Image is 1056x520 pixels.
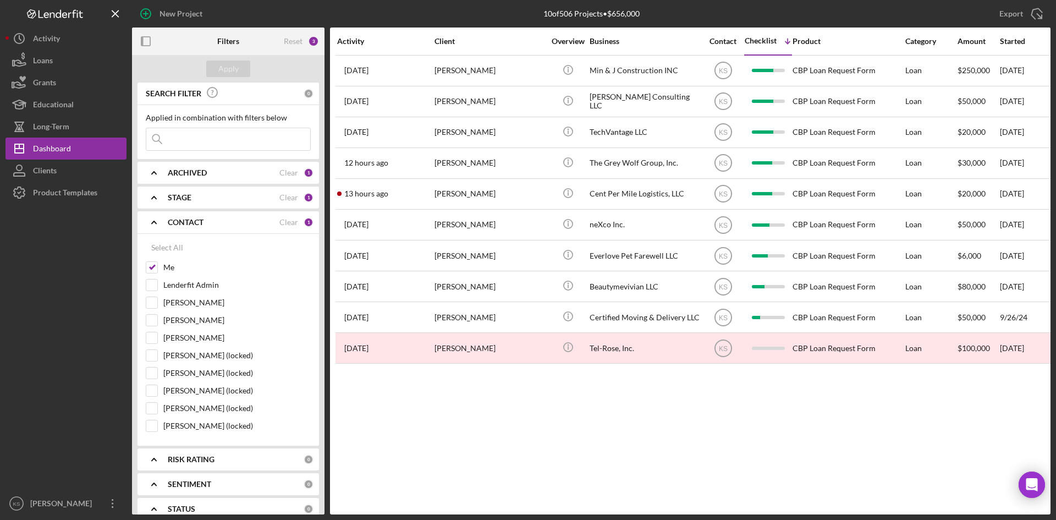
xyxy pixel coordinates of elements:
[1000,56,1049,85] div: [DATE]
[5,50,127,72] button: Loans
[344,282,369,291] time: 2025-08-05 02:38
[745,36,777,45] div: Checklist
[5,28,127,50] a: Activity
[1000,179,1049,209] div: [DATE]
[793,241,903,270] div: CBP Loan Request Form
[163,315,311,326] label: [PERSON_NAME]
[905,179,956,209] div: Loan
[958,149,999,178] div: $30,000
[590,241,700,270] div: Everlove Pet Farewell LLC
[146,89,201,98] b: SEARCH FILTER
[33,160,57,184] div: Clients
[344,251,369,260] time: 2025-03-20 15:09
[5,492,127,514] button: KS[PERSON_NAME]
[958,87,999,116] div: $50,000
[435,118,544,147] div: [PERSON_NAME]
[905,37,956,46] div: Category
[344,97,369,106] time: 2025-07-07 17:04
[168,505,195,513] b: STATUS
[435,241,544,270] div: [PERSON_NAME]
[304,479,313,489] div: 0
[793,210,903,239] div: CBP Loan Request Form
[793,87,903,116] div: CBP Loan Request Form
[5,94,127,116] button: Educational
[590,179,700,209] div: Cent Per Mile Logistics, LLC
[435,210,544,239] div: [PERSON_NAME]
[435,179,544,209] div: [PERSON_NAME]
[905,56,956,85] div: Loan
[279,168,298,177] div: Clear
[33,138,71,162] div: Dashboard
[793,37,903,46] div: Product
[590,37,700,46] div: Business
[5,116,127,138] button: Long-Term
[33,50,53,74] div: Loans
[958,241,999,270] div: $6,000
[168,455,215,464] b: RISK RATING
[304,168,313,178] div: 1
[793,56,903,85] div: CBP Loan Request Form
[304,455,313,464] div: 0
[168,193,191,202] b: STAGE
[905,87,956,116] div: Loan
[1000,272,1049,301] div: [DATE]
[1000,333,1049,363] div: [DATE]
[905,241,956,270] div: Loan
[344,66,369,75] time: 2025-03-14 19:01
[958,272,999,301] div: $80,000
[33,72,56,96] div: Grants
[718,98,727,106] text: KS
[905,149,956,178] div: Loan
[793,118,903,147] div: CBP Loan Request Form
[793,303,903,332] div: CBP Loan Request Form
[5,72,127,94] button: Grants
[958,56,999,85] div: $250,000
[304,193,313,202] div: 1
[5,138,127,160] button: Dashboard
[344,189,388,198] time: 2025-08-12 01:18
[435,87,544,116] div: [PERSON_NAME]
[999,3,1023,25] div: Export
[435,333,544,363] div: [PERSON_NAME]
[168,480,211,489] b: SENTIMENT
[905,272,956,301] div: Loan
[958,179,999,209] div: $20,000
[206,61,250,77] button: Apply
[163,420,311,431] label: [PERSON_NAME] (locked)
[344,158,388,167] time: 2025-08-12 02:09
[590,210,700,239] div: neXco Inc.
[590,303,700,332] div: Certified Moving & Delivery LLC
[344,344,369,353] time: 2025-05-05 17:14
[718,190,727,198] text: KS
[163,280,311,291] label: Lenderfit Admin
[958,37,999,46] div: Amount
[33,116,69,140] div: Long-Term
[5,182,127,204] button: Product Templates
[435,56,544,85] div: [PERSON_NAME]
[344,313,369,322] time: 2025-04-11 23:02
[5,160,127,182] a: Clients
[793,333,903,363] div: CBP Loan Request Form
[308,36,319,47] div: 3
[590,87,700,116] div: [PERSON_NAME] Consulting LLC
[33,182,97,206] div: Product Templates
[163,403,311,414] label: [PERSON_NAME] (locked)
[304,504,313,514] div: 0
[1019,472,1045,498] div: Open Intercom Messenger
[547,37,588,46] div: Overview
[793,179,903,209] div: CBP Loan Request Form
[284,37,302,46] div: Reset
[13,501,20,507] text: KS
[958,303,999,332] div: $50,000
[146,237,189,259] button: Select All
[718,314,727,321] text: KS
[217,37,239,46] b: Filters
[304,89,313,98] div: 0
[163,385,311,396] label: [PERSON_NAME] (locked)
[435,303,544,332] div: [PERSON_NAME]
[718,67,727,75] text: KS
[543,9,640,18] div: 10 of 506 Projects • $656,000
[958,118,999,147] div: $20,000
